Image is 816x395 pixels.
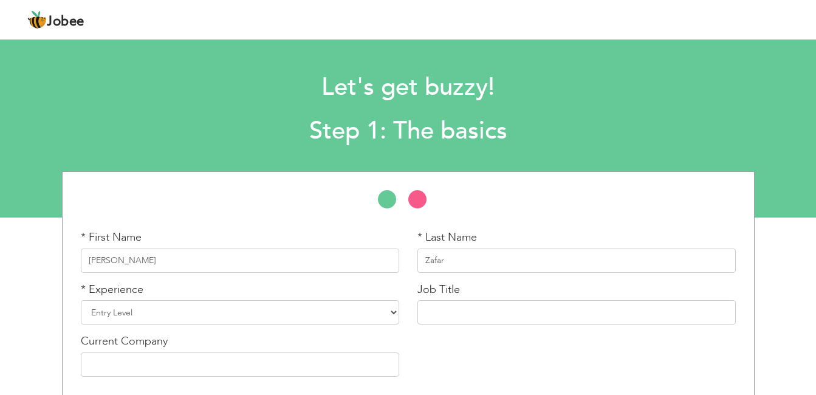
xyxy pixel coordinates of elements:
label: * Last Name [417,230,477,246]
span: Jobee [47,15,84,29]
img: jobee.io [27,10,47,30]
label: * First Name [81,230,142,246]
label: Job Title [417,282,460,298]
label: * Experience [81,282,143,298]
label: Current Company [81,334,168,349]
h2: Step 1: The basics [111,115,705,147]
h1: Let's get buzzy! [111,72,705,103]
